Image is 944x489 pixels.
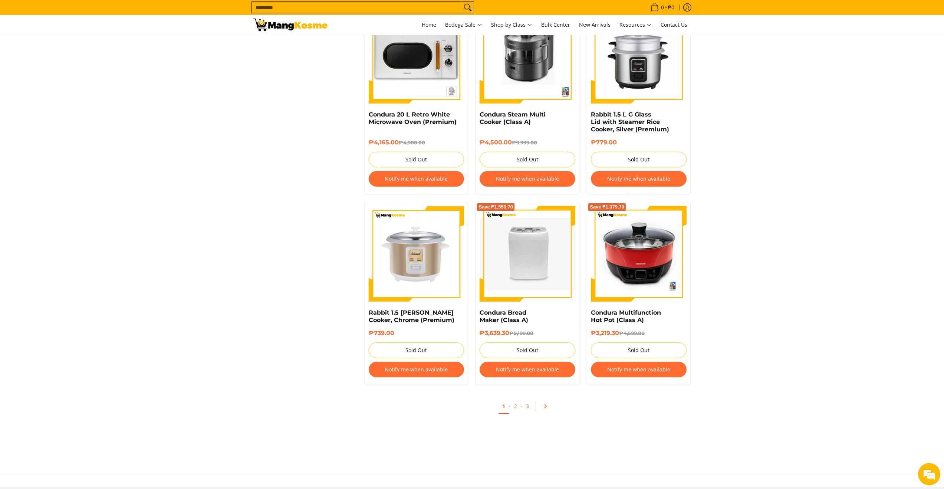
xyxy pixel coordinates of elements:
[591,206,687,302] img: Condura Multifunction Hot Pot (Class A)
[667,5,675,10] span: ₱0
[399,140,425,145] del: ₱4,900.00
[478,205,513,209] span: Save ₱1,559.70
[616,15,655,35] a: Resources
[575,15,614,35] a: New Arrivals
[4,203,141,229] textarea: Type your message and hit 'Enter'
[369,171,464,187] button: Notify me when available
[369,111,457,125] a: Condura 20 L Retro White Microwave Oven (Premium)
[369,152,464,167] button: Sold Out
[619,330,645,336] del: ₱4,599.00
[480,329,575,337] h6: ₱3,639.30
[480,309,528,324] a: Condura Bread Maker (Class A)
[537,15,574,35] a: Bulk Center
[512,140,537,145] del: ₱9,999.00
[591,152,687,167] button: Sold Out
[480,342,575,358] button: Sold Out
[660,5,665,10] span: 0
[361,396,695,420] ul: Pagination
[591,139,687,146] h6: ₱779.00
[591,171,687,187] button: Notify me when available
[619,20,652,30] span: Resources
[509,330,533,336] del: ₱5,199.00
[122,4,139,22] div: Minimize live chat window
[480,152,575,167] button: Sold Out
[369,342,464,358] button: Sold Out
[648,3,677,12] span: •
[445,20,482,30] span: Bodega Sale
[480,8,575,104] img: Condura Steam Multi Cooker (Class A)
[579,21,611,28] span: New Arrivals
[480,111,546,125] a: Condura Steam Multi Cooker (Class A)
[369,309,454,324] a: Rabbit 1.5 [PERSON_NAME] Cooker, Chrome (Premium)
[418,15,440,35] a: Home
[591,111,669,133] a: Rabbit 1.5 L G Glass Lid with Steamer Rice Cooker, Silver (Premium)
[657,15,691,35] a: Contact Us
[510,399,521,413] a: 2
[509,403,510,410] span: ·
[591,342,687,358] button: Sold Out
[522,399,533,413] a: 3
[591,8,687,104] img: https://mangkosme.com/products/rabbit-1-5-l-g-glass-lid-with-steamer-rice-cooker-silver-class-a
[43,93,102,168] span: We're online!
[480,171,575,187] button: Notify me when available
[441,15,486,35] a: Bodega Sale
[591,329,687,337] h6: ₱3,219.30
[369,8,464,104] img: condura-vintage-style-20-liter-micowave-oven-with-icc-sticker-class-a-full-front-view-mang-kosme
[480,362,575,377] button: Notify me when available
[335,15,691,35] nav: Main Menu
[480,218,575,290] img: Condura Bread Maker (Class A)
[499,399,509,414] a: 1
[487,15,536,35] a: Shop by Class
[590,205,624,209] span: Save ₱1,379.70
[39,42,125,51] div: Chat with us now
[369,362,464,377] button: Notify me when available
[253,19,328,31] img: Small Appliances l Mang Kosme: Home Appliances Warehouse Sale
[541,21,570,28] span: Bulk Center
[369,139,464,146] h6: ₱4,165.00
[422,21,436,28] span: Home
[491,20,532,30] span: Shop by Class
[480,139,575,146] h6: ₱4,500.00
[591,309,661,324] a: Condura Multifunction Hot Pot (Class A)
[369,206,464,302] img: https://mangkosme.com/products/rabbit-1-5-l-c-rice-cooker-chrome-class-a
[591,362,687,377] button: Notify me when available
[462,2,474,13] button: Search
[661,21,687,28] span: Contact Us
[369,329,464,337] h6: ₱739.00
[521,403,522,410] span: ·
